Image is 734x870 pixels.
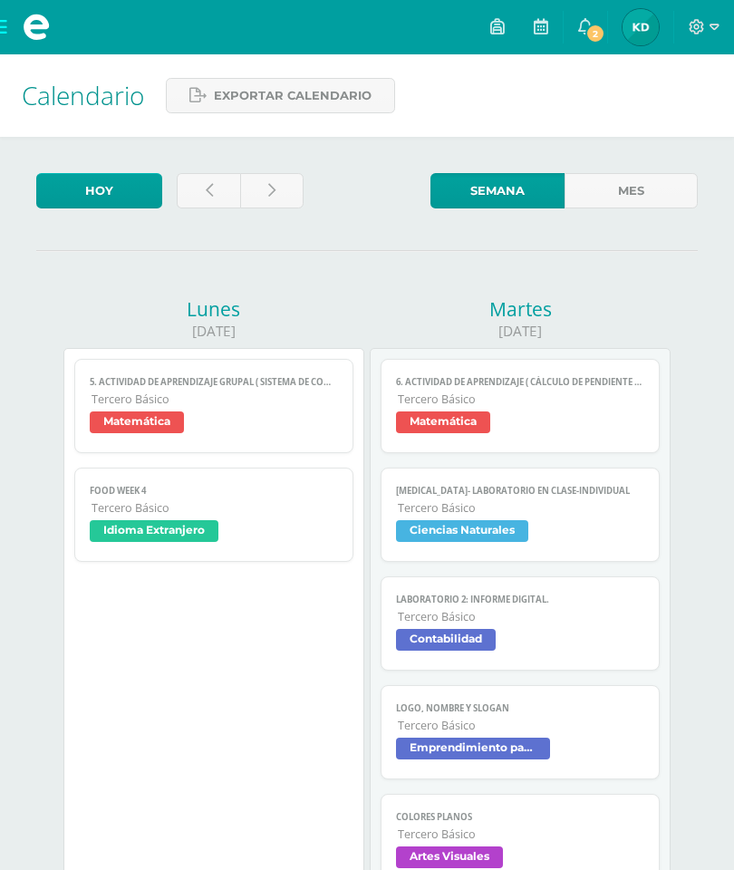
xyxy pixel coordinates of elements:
[398,826,643,842] span: Tercero Básico
[398,609,643,624] span: Tercero Básico
[74,468,353,562] a: Food week 4Tercero BásicoIdioma Extranjero
[396,846,503,868] span: Artes Visuales
[396,520,528,542] span: Ciencias Naturales
[74,359,353,453] a: 5. Actividad de aprendizaje grupal ( Sistema de coordenadas cartesianas, distancia y punto medioT...
[396,485,643,497] span: [MEDICAL_DATA]- Laboratorio en Clase-individual
[90,485,337,497] span: Food week 4
[585,24,605,43] span: 2
[396,411,490,433] span: Matemática
[396,594,643,605] span: LABORATORIO 2: Informe digital.
[398,391,643,407] span: Tercero Básico
[398,718,643,733] span: Tercero Básico
[36,173,162,208] a: Hoy
[381,576,659,671] a: LABORATORIO 2: Informe digital.Tercero BásicoContabilidad
[63,322,364,341] div: [DATE]
[396,811,643,823] span: Colores planos
[396,376,643,388] span: 6. Actividad de aprendizaje ( Cálculo de pendiente y ecuación de la recta)
[90,520,218,542] span: Idioma Extranjero
[396,629,496,651] span: Contabilidad
[398,500,643,516] span: Tercero Básico
[370,296,671,322] div: Martes
[430,173,564,208] a: Semana
[166,78,395,113] a: Exportar calendario
[370,322,671,341] div: [DATE]
[63,296,364,322] div: Lunes
[623,9,659,45] img: 77ed7064198431246cf87da581fe0263.png
[381,359,659,453] a: 6. Actividad de aprendizaje ( Cálculo de pendiente y ecuación de la recta)Tercero BásicoMatemática
[396,738,550,759] span: Emprendimiento para la Productividad
[396,702,643,714] span: Logo, nombre y slogan
[381,468,659,562] a: [MEDICAL_DATA]- Laboratorio en Clase-individualTercero BásicoCiencias Naturales
[214,79,372,112] span: Exportar calendario
[22,78,144,112] span: Calendario
[92,391,337,407] span: Tercero Básico
[565,173,698,208] a: Mes
[381,685,659,779] a: Logo, nombre y sloganTercero BásicoEmprendimiento para la Productividad
[92,500,337,516] span: Tercero Básico
[90,411,184,433] span: Matemática
[90,376,337,388] span: 5. Actividad de aprendizaje grupal ( Sistema de coordenadas cartesianas, distancia y punto medio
